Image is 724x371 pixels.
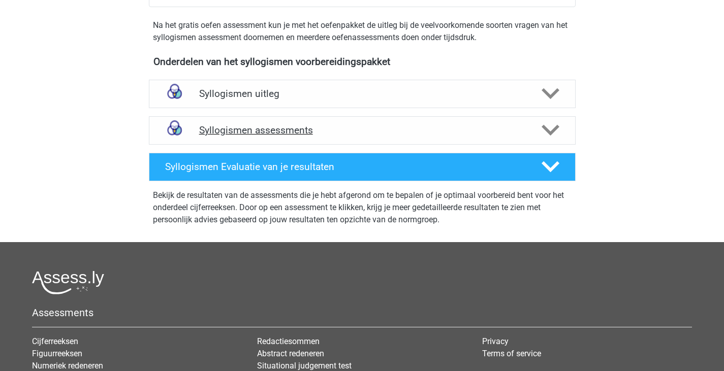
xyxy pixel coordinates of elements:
p: Bekijk de resultaten van de assessments die je hebt afgerond om te bepalen of je optimaal voorber... [153,189,572,226]
h4: Syllogismen uitleg [199,88,525,99]
a: Syllogismen Evaluatie van je resultaten [145,153,580,181]
img: syllogismen assessments [162,117,187,143]
a: Situational judgement test [257,361,352,370]
a: Numeriek redeneren [32,361,103,370]
h4: Onderdelen van het syllogismen voorbereidingspakket [153,56,571,68]
a: Redactiesommen [257,336,320,346]
h4: Syllogismen Evaluatie van je resultaten [165,161,525,173]
h4: Syllogismen assessments [199,124,525,136]
h5: Assessments [32,307,692,319]
a: Figuurreeksen [32,349,82,358]
a: Cijferreeksen [32,336,78,346]
img: Assessly logo [32,271,104,294]
img: syllogismen uitleg [162,81,187,107]
a: assessments Syllogismen assessments [145,116,580,145]
div: Na het gratis oefen assessment kun je met het oefenpakket de uitleg bij de veelvoorkomende soorte... [149,19,576,44]
a: Privacy [482,336,509,346]
a: Abstract redeneren [257,349,324,358]
a: uitleg Syllogismen uitleg [145,80,580,108]
a: Terms of service [482,349,541,358]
